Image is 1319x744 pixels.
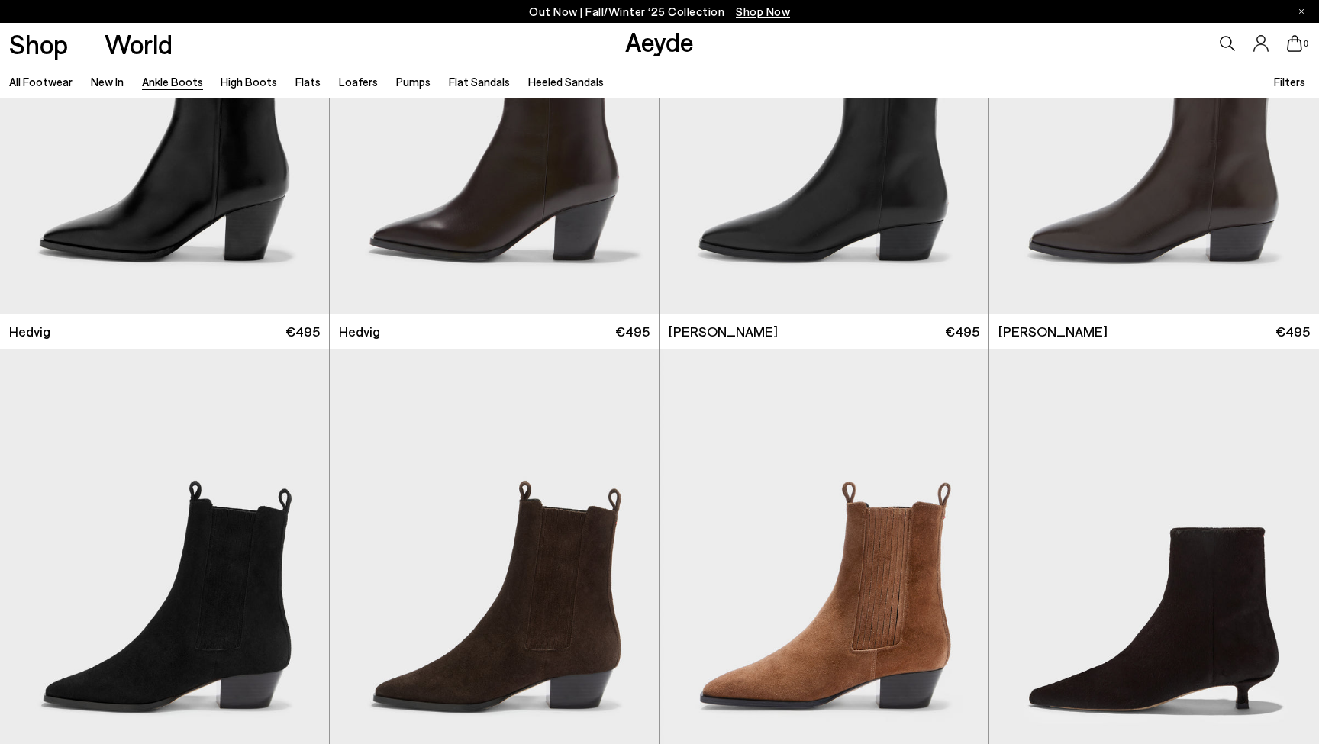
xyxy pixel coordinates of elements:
a: New In [91,75,124,89]
span: Hedvig [9,322,50,341]
a: Flats [295,75,321,89]
a: Heeled Sandals [528,75,604,89]
a: Hedvig €495 [330,314,659,349]
a: Pumps [396,75,431,89]
span: Navigate to /collections/new-in [736,5,790,18]
a: Flat Sandals [449,75,510,89]
a: World [105,31,173,57]
a: Aeyde [625,25,694,57]
span: Filters [1274,75,1305,89]
a: Ankle Boots [142,75,203,89]
a: Shop [9,31,68,57]
a: High Boots [221,75,277,89]
a: 0 [1287,35,1302,52]
span: €495 [285,322,320,341]
span: Hedvig [339,322,380,341]
span: [PERSON_NAME] [669,322,778,341]
span: 0 [1302,40,1310,48]
a: All Footwear [9,75,73,89]
span: €495 [1275,322,1310,341]
span: €495 [945,322,979,341]
p: Out Now | Fall/Winter ‘25 Collection [529,2,790,21]
span: €495 [615,322,650,341]
a: [PERSON_NAME] €495 [659,314,988,349]
a: [PERSON_NAME] €495 [989,314,1319,349]
a: Loafers [339,75,378,89]
span: [PERSON_NAME] [998,322,1108,341]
